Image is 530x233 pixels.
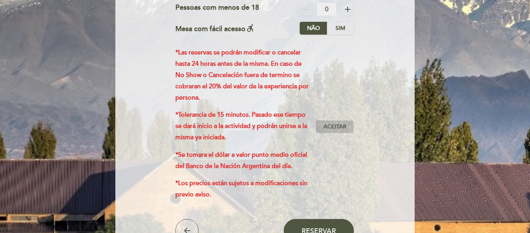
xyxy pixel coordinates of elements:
[175,178,310,200] p: *Los precios están sujetos a modificaciones sin previo aviso.
[175,22,255,35] div: Mesa com fácil acesso
[343,5,352,14] i: add
[175,149,310,172] p: *Se tomara el dólar a valor punto medio oficial del Banco de la Nación Argentina del día.
[327,22,354,35] label: Sim
[316,120,354,133] button: Aceitar
[246,23,255,33] i: accessible_forward
[175,3,259,16] div: Pessoas com menos de 18
[301,5,311,14] i: remove
[175,109,310,143] p: *Tolerancia de 15 minutos. Pasado ese tiempo se dará inicio a la actividad y podrán unirse a la m...
[323,123,346,131] span: Aceitar
[300,22,327,35] label: Não
[175,47,310,103] p: *Las reservas se podrán modificar o cancelar hasta 24 horas antes de la misma. En caso de No Show...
